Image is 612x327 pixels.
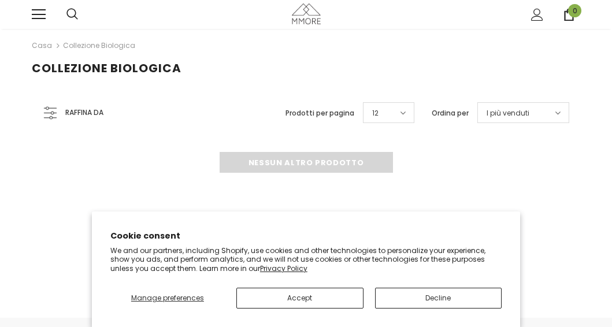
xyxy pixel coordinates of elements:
span: Manage preferences [131,293,204,303]
span: 0 [568,4,581,17]
a: Collezione biologica [63,40,135,50]
h2: Cookie consent [110,230,502,242]
a: 0 [563,9,575,21]
img: Casi MMORE [292,3,321,24]
a: Privacy Policy [260,263,307,273]
button: Accept [236,288,364,309]
span: Raffina da [65,106,103,119]
button: Manage preferences [110,288,225,309]
span: 12 [372,107,379,119]
a: Casa [32,39,52,53]
label: Prodotti per pagina [285,107,354,119]
p: We and our partners, including Shopify, use cookies and other technologies to personalize your ex... [110,246,502,273]
span: I più venduti [487,107,529,119]
button: Decline [375,288,502,309]
label: Ordina per [432,107,469,119]
span: Collezione biologica [32,60,181,76]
